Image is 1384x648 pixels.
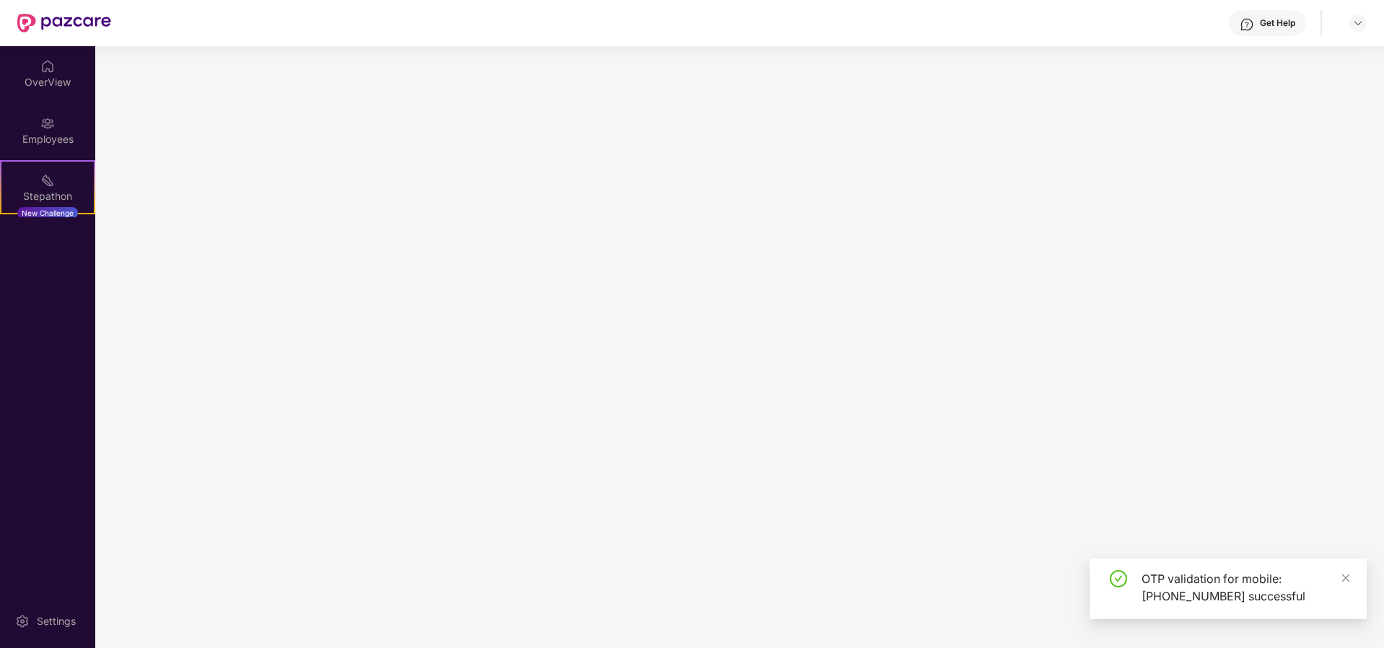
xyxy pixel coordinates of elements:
[40,59,55,74] img: svg+xml;base64,PHN2ZyBpZD0iSG9tZSIgeG1sbnM9Imh0dHA6Ly93d3cudzMub3JnLzIwMDAvc3ZnIiB3aWR0aD0iMjAiIG...
[17,207,78,219] div: New Challenge
[40,173,55,188] img: svg+xml;base64,PHN2ZyB4bWxucz0iaHR0cDovL3d3dy53My5vcmcvMjAwMC9zdmciIHdpZHRoPSIyMSIgaGVpZ2h0PSIyMC...
[1352,17,1364,29] img: svg+xml;base64,PHN2ZyBpZD0iRHJvcGRvd24tMzJ4MzIiIHhtbG5zPSJodHRwOi8vd3d3LnczLm9yZy8yMDAwL3N2ZyIgd2...
[1142,570,1349,605] div: OTP validation for mobile: [PHONE_NUMBER] successful
[1341,573,1351,583] span: close
[1240,17,1254,32] img: svg+xml;base64,PHN2ZyBpZD0iSGVscC0zMngzMiIgeG1sbnM9Imh0dHA6Ly93d3cudzMub3JnLzIwMDAvc3ZnIiB3aWR0aD...
[1110,570,1127,587] span: check-circle
[1,189,94,203] div: Stepathon
[17,14,111,32] img: New Pazcare Logo
[1260,17,1295,29] div: Get Help
[15,614,30,629] img: svg+xml;base64,PHN2ZyBpZD0iU2V0dGluZy0yMHgyMCIgeG1sbnM9Imh0dHA6Ly93d3cudzMub3JnLzIwMDAvc3ZnIiB3aW...
[32,614,80,629] div: Settings
[40,116,55,131] img: svg+xml;base64,PHN2ZyBpZD0iRW1wbG95ZWVzIiB4bWxucz0iaHR0cDovL3d3dy53My5vcmcvMjAwMC9zdmciIHdpZHRoPS...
